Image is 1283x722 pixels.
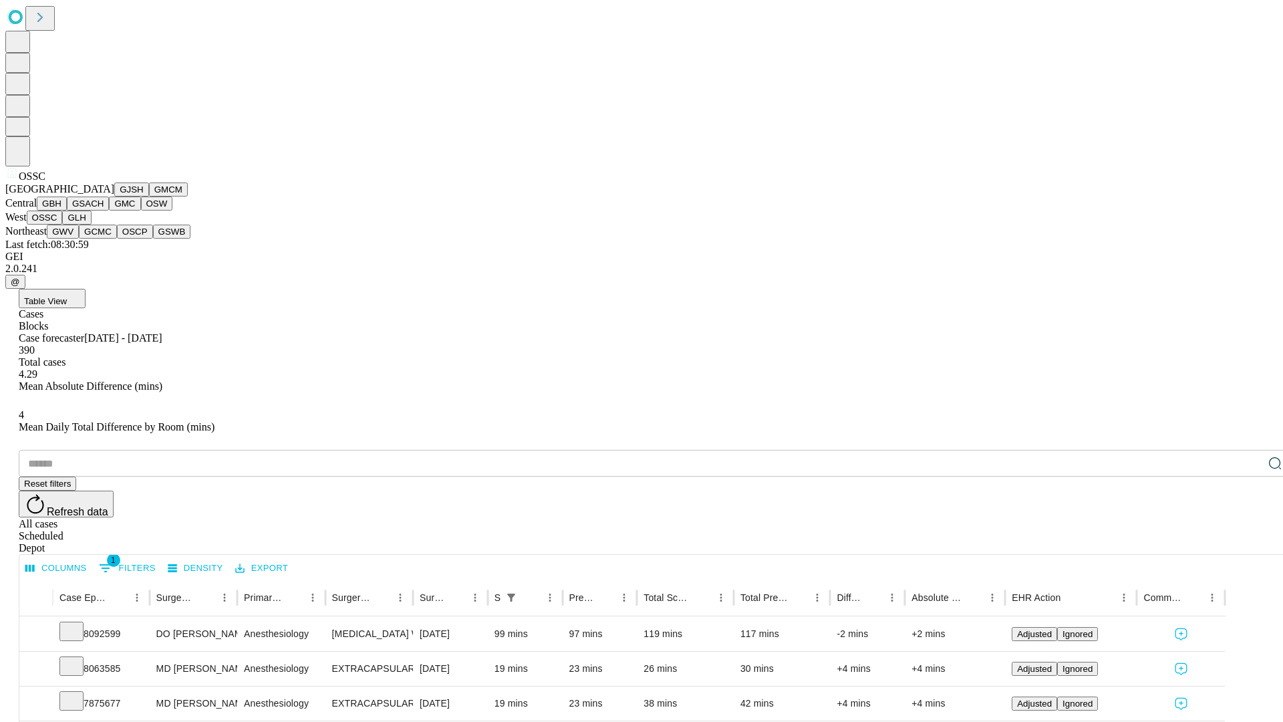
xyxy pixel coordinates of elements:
div: 2.0.241 [5,263,1278,275]
button: Menu [128,588,146,607]
button: Ignored [1057,697,1098,711]
button: Menu [303,588,322,607]
span: Adjusted [1017,699,1052,709]
button: Export [232,558,291,579]
div: Predicted In Room Duration [569,592,595,603]
button: Select columns [22,558,90,579]
button: Sort [864,588,883,607]
button: GSWB [153,225,191,239]
button: Density [164,558,227,579]
div: Surgeon Name [156,592,195,603]
div: +4 mins [911,687,998,721]
button: Menu [1115,588,1133,607]
button: Sort [285,588,303,607]
button: Sort [447,588,466,607]
span: Mean Absolute Difference (mins) [19,380,162,392]
button: GLH [62,211,91,225]
div: [DATE] [420,617,481,651]
div: EXTRACAPSULAR CATARACT REMOVAL WITH [MEDICAL_DATA] [332,652,406,686]
button: Adjusted [1012,697,1057,711]
span: Adjusted [1017,664,1052,674]
button: OSSC [27,211,63,225]
button: GJSH [114,183,149,197]
button: Sort [1184,588,1203,607]
button: Menu [883,588,901,607]
button: Menu [466,588,484,607]
div: 30 mins [740,652,824,686]
div: Anesthesiology [244,687,318,721]
button: Sort [596,588,615,607]
button: Ignored [1057,627,1098,641]
span: Northeast [5,225,47,237]
span: Refresh data [47,506,108,517]
span: Mean Daily Total Difference by Room (mins) [19,421,215,433]
div: +4 mins [837,687,898,721]
span: Total cases [19,356,65,368]
span: Ignored [1062,664,1093,674]
button: Expand [26,693,46,716]
div: 23 mins [569,687,631,721]
span: [GEOGRAPHIC_DATA] [5,183,114,195]
div: 8092599 [59,617,143,651]
button: Sort [1062,588,1081,607]
span: Table View [24,296,67,306]
div: 7875677 [59,687,143,721]
span: Central [5,197,37,209]
button: Menu [541,588,559,607]
span: @ [11,277,20,287]
button: Menu [391,588,410,607]
div: Anesthesiology [244,652,318,686]
div: [MEDICAL_DATA] WITH [MEDICAL_DATA] REPAIR [332,617,406,651]
div: Surgery Name [332,592,371,603]
button: Sort [109,588,128,607]
button: Menu [615,588,633,607]
button: GSACH [67,197,109,211]
span: 4 [19,409,24,420]
button: Reset filters [19,477,76,491]
div: 19 mins [494,687,556,721]
div: DO [PERSON_NAME] [PERSON_NAME] Do [156,617,231,651]
div: +4 mins [911,652,998,686]
div: EHR Action [1012,592,1060,603]
span: 4.29 [19,368,37,380]
button: GMCM [149,183,188,197]
div: Difference [837,592,863,603]
button: OSCP [117,225,153,239]
button: Menu [808,588,827,607]
button: Menu [712,588,730,607]
button: Ignored [1057,662,1098,676]
span: [DATE] - [DATE] [84,332,162,344]
button: Menu [983,588,1002,607]
div: Scheduled In Room Duration [494,592,501,603]
div: 19 mins [494,652,556,686]
div: +4 mins [837,652,898,686]
div: Total Predicted Duration [740,592,789,603]
div: Comments [1143,592,1182,603]
span: 1 [107,554,120,567]
div: Case Epic Id [59,592,108,603]
div: [DATE] [420,687,481,721]
span: Ignored [1062,699,1093,709]
div: 117 mins [740,617,824,651]
div: +2 mins [911,617,998,651]
div: 23 mins [569,652,631,686]
div: MD [PERSON_NAME] [PERSON_NAME] Md [156,652,231,686]
button: Show filters [96,558,159,579]
div: [DATE] [420,652,481,686]
div: GEI [5,251,1278,263]
div: 97 mins [569,617,631,651]
div: Absolute Difference [911,592,963,603]
span: Adjusted [1017,629,1052,639]
button: Sort [196,588,215,607]
button: Adjusted [1012,662,1057,676]
div: 26 mins [644,652,727,686]
div: 119 mins [644,617,727,651]
span: West [5,211,27,223]
span: Case forecaster [19,332,84,344]
button: GMC [109,197,140,211]
button: GBH [37,197,67,211]
button: Sort [789,588,808,607]
button: GWV [47,225,79,239]
button: Sort [372,588,391,607]
div: -2 mins [837,617,898,651]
